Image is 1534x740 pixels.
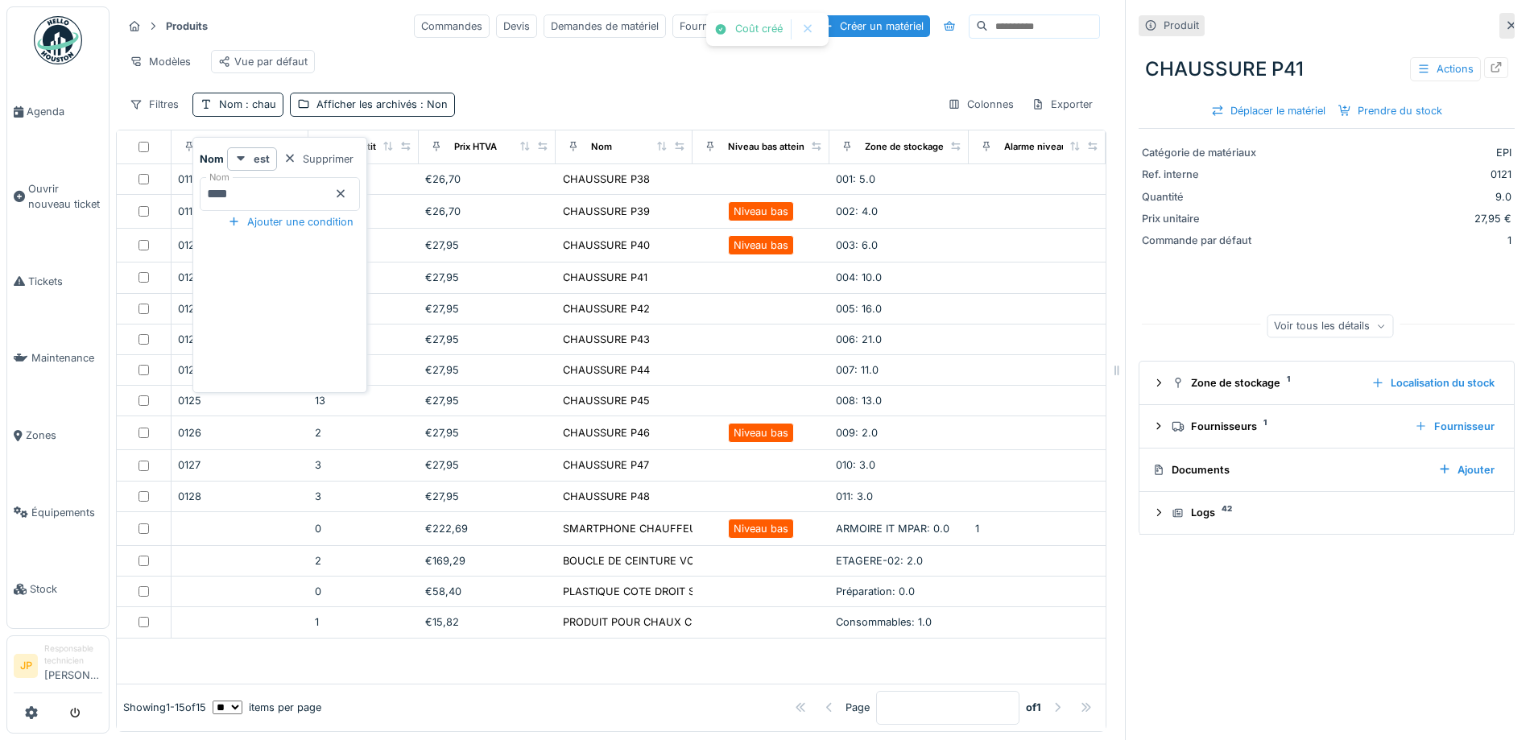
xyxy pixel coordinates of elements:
[1142,189,1263,205] div: Quantité
[1142,167,1263,182] div: Ref. interne
[563,332,650,347] div: CHAUSSURE P43
[1269,211,1511,226] div: 27,95 €
[941,93,1021,116] div: Colonnes
[728,140,815,154] div: Niveau bas atteint ?
[178,301,302,316] div: 0122
[178,238,302,253] div: 0120
[1026,700,1041,715] strong: of 1
[1142,145,1263,160] div: Catégorie de matériaux
[836,427,878,439] span: 009: 2.0
[1269,145,1511,160] div: EPI
[1332,100,1449,122] div: Prendre du stock
[846,700,870,715] div: Page
[672,14,808,38] div: Fournisseurs de matériel
[219,97,276,112] div: Nom
[563,238,650,253] div: CHAUSSURE P40
[122,93,186,116] div: Filtres
[1024,93,1100,116] div: Exporter
[277,148,360,170] div: Supprimer
[734,521,788,536] div: Niveau bas
[200,151,224,167] strong: Nom
[563,614,821,630] div: PRODUIT POUR CHAUX CHASSI MAGETRA BIERSET
[315,614,411,630] div: 1
[1269,167,1511,182] div: 0121
[563,425,650,440] div: CHAUSSURE P46
[28,274,102,289] span: Tickets
[563,362,650,378] div: CHAUSSURE P44
[836,173,875,185] span: 001: 5.0
[836,616,932,628] span: Consommables: 1.0
[425,489,549,504] div: €27,95
[836,395,882,407] span: 008: 13.0
[544,14,666,38] div: Demandes de matériel
[178,172,302,187] div: 0118
[178,393,302,408] div: 0125
[425,362,549,378] div: €27,95
[1408,415,1501,437] div: Fournisseur
[30,581,102,597] span: Stock
[178,489,302,504] div: 0128
[178,332,302,347] div: 0123
[425,172,549,187] div: €26,70
[1152,462,1425,477] div: Documents
[1142,211,1263,226] div: Prix unitaire
[315,521,411,536] div: 0
[425,393,549,408] div: €27,95
[836,490,873,502] span: 011: 3.0
[563,521,755,536] div: SMARTPHONE CHAUFFEUR / ATELIER
[425,614,549,630] div: €15,82
[425,301,549,316] div: €27,95
[31,350,102,366] span: Maintenance
[31,505,102,520] span: Équipements
[315,425,411,440] div: 2
[178,204,302,219] div: 0119
[417,98,448,110] span: : Non
[1146,498,1507,528] summary: Logs42
[315,489,411,504] div: 3
[221,211,360,233] div: Ajouter une condition
[734,204,788,219] div: Niveau bas
[563,301,650,316] div: CHAUSSURE P42
[1432,459,1501,481] div: Ajouter
[563,172,650,187] div: CHAUSSURE P38
[734,425,788,440] div: Niveau bas
[1172,419,1402,434] div: Fournisseurs
[591,140,612,154] div: Nom
[1139,48,1515,90] div: CHAUSSURE P41
[27,104,102,119] span: Agenda
[315,393,411,408] div: 13
[122,50,198,73] div: Modèles
[425,238,549,253] div: €27,95
[734,238,788,253] div: Niveau bas
[1269,233,1511,248] div: 1
[28,181,102,212] span: Ouvrir nouveau ticket
[218,54,308,69] div: Vue par défaut
[1269,189,1511,205] div: 9.0
[1146,411,1507,441] summary: Fournisseurs1Fournisseur
[315,553,411,568] div: 2
[425,457,549,473] div: €27,95
[1205,100,1332,122] div: Déplacer le matériel
[836,205,878,217] span: 002: 4.0
[414,14,490,38] div: Commandes
[425,204,549,219] div: €26,70
[836,271,882,283] span: 004: 10.0
[563,270,647,285] div: CHAUSSURE P41
[1142,233,1263,248] div: Commande par défaut
[836,364,879,376] span: 007: 11.0
[178,457,302,473] div: 0127
[836,459,875,471] span: 010: 3.0
[178,362,302,378] div: 0124
[1365,372,1501,394] div: Localisation du stock
[315,457,411,473] div: 3
[242,98,276,110] span: : chau
[454,140,497,154] div: Prix HTVA
[836,333,882,345] span: 006: 21.0
[735,23,783,36] div: Coût créé
[496,14,537,38] div: Devis
[975,521,1099,536] div: 1
[1172,505,1495,520] div: Logs
[563,584,786,599] div: PLASTIQUE COTE DROIT SIEGE CHAUFFEUR
[563,204,650,219] div: CHAUSSURE P39
[836,239,878,251] span: 003: 6.0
